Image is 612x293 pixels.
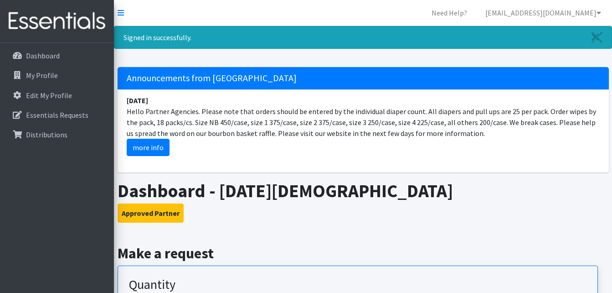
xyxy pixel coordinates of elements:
[129,277,586,293] h3: Quantity
[118,67,609,89] h5: Announcements from [GEOGRAPHIC_DATA]
[26,51,60,60] p: Dashboard
[127,96,148,105] strong: [DATE]
[4,47,110,65] a: Dashboard
[26,91,72,100] p: Edit My Profile
[4,86,110,105] a: Edit My Profile
[4,66,110,84] a: My Profile
[118,245,609,262] h2: Make a request
[26,71,58,80] p: My Profile
[26,130,67,139] p: Distributions
[127,139,170,156] a: more info
[118,89,609,162] li: Hello Partner Agencies. Please note that orders should be entered by the individual diaper count....
[4,6,110,37] img: HumanEssentials
[424,4,474,22] a: Need Help?
[114,26,612,49] div: Signed in successfully.
[4,106,110,124] a: Essentials Requests
[26,110,88,120] p: Essentials Requests
[4,126,110,144] a: Distributions
[118,204,184,223] button: Approved Partner
[582,26,612,48] a: Close
[118,180,609,202] h1: Dashboard - [DATE][DEMOGRAPHIC_DATA]
[478,4,608,22] a: [EMAIL_ADDRESS][DOMAIN_NAME]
